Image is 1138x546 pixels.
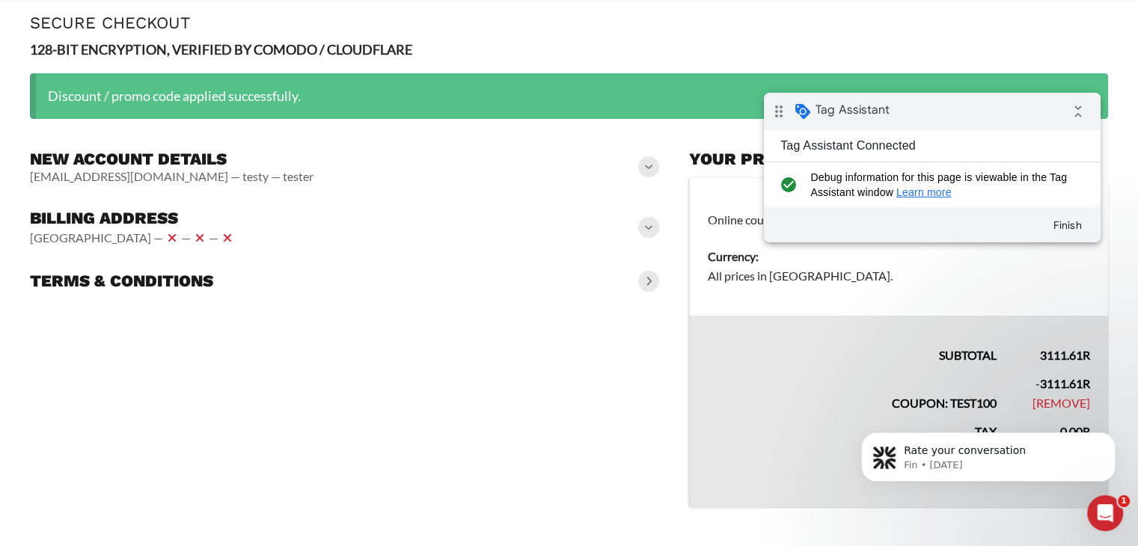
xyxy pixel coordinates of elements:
[299,4,329,34] i: Collapse debug badge
[689,316,1015,365] th: Subtotal
[52,10,126,25] span: Tag Assistant
[689,441,1015,507] th: Total
[1083,348,1090,362] span: R
[46,77,312,107] span: Debug information for this page is viewable in the Tag Assistant window
[1040,348,1090,362] bdi: 3111.61
[12,77,37,107] i: check_circle
[277,119,331,146] button: Finish
[30,229,236,247] vaadin-horizontal-layout: [GEOGRAPHIC_DATA] — — —
[1040,376,1090,390] span: 3111.61
[1118,495,1130,507] span: 1
[1087,495,1123,531] iframe: Intercom live chat
[839,401,1138,506] iframe: Intercom notifications message
[689,413,1015,441] th: Tax
[132,93,188,105] a: Learn more
[30,271,213,292] h3: Terms & conditions
[30,169,313,184] vaadin-horizontal-layout: [EMAIL_ADDRESS][DOMAIN_NAME] — testy — tester
[30,41,412,58] strong: 128-BIT ENCRYPTION, VERIFIED BY COMODO / CLOUDFLARE
[30,208,236,229] h3: Billing address
[1033,396,1090,410] a: Remove test100 coupon
[689,365,1015,413] th: Coupon: test100
[30,73,1108,119] div: Discount / promo code applied successfully.
[30,149,313,170] h3: New account details
[689,178,1108,316] td: Online course: SEO link building
[708,266,1090,286] dd: All prices in [GEOGRAPHIC_DATA].
[1083,376,1090,390] span: R
[30,13,1108,32] h1: Secure Checkout
[1015,365,1108,413] td: -
[708,247,1090,266] dt: Currency:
